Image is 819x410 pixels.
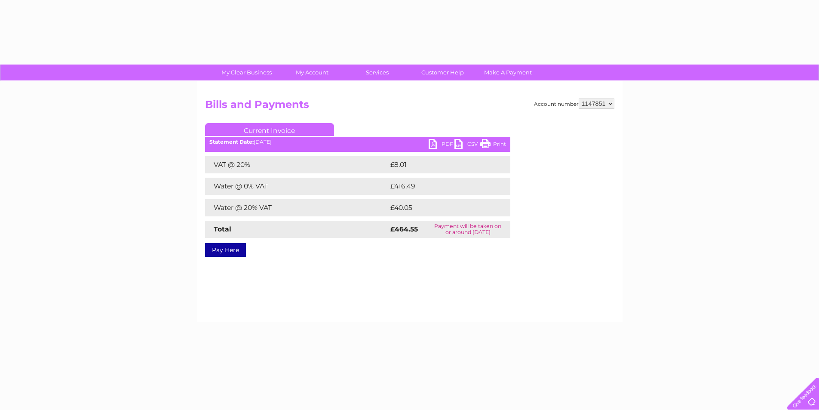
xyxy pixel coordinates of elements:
[209,139,254,145] b: Statement Date:
[205,199,388,216] td: Water @ 20% VAT
[388,199,493,216] td: £40.05
[390,225,418,233] strong: £464.55
[472,65,543,80] a: Make A Payment
[480,139,506,151] a: Print
[388,156,489,173] td: £8.01
[407,65,478,80] a: Customer Help
[454,139,480,151] a: CSV
[205,243,246,257] a: Pay Here
[534,99,614,109] div: Account number
[205,123,334,136] a: Current Invoice
[214,225,231,233] strong: Total
[276,65,347,80] a: My Account
[429,139,454,151] a: PDF
[205,156,388,173] td: VAT @ 20%
[388,178,495,195] td: £416.49
[426,221,510,238] td: Payment will be taken on or around [DATE]
[205,178,388,195] td: Water @ 0% VAT
[342,65,413,80] a: Services
[205,139,510,145] div: [DATE]
[205,99,614,115] h2: Bills and Payments
[211,65,282,80] a: My Clear Business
